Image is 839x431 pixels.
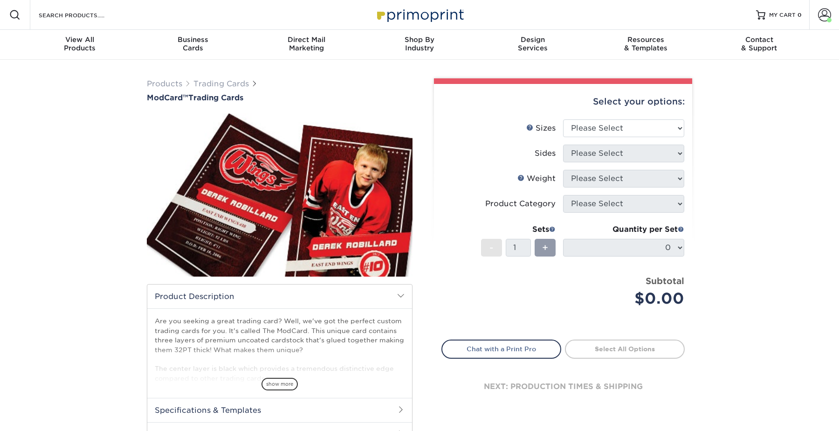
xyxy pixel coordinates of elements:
[261,378,298,390] span: show more
[147,93,188,102] span: ModCard™
[646,276,684,286] strong: Subtotal
[441,340,561,358] a: Chat with a Print Pro
[363,30,476,60] a: Shop ByIndustry
[193,79,249,88] a: Trading Cards
[38,9,129,21] input: SEARCH PRODUCTS.....
[373,5,466,25] img: Primoprint
[250,35,363,52] div: Marketing
[798,12,802,18] span: 0
[476,30,589,60] a: DesignServices
[137,35,250,44] span: Business
[363,35,476,52] div: Industry
[476,35,589,44] span: Design
[481,224,556,235] div: Sets
[769,11,796,19] span: MY CART
[363,35,476,44] span: Shop By
[441,84,685,119] div: Select your options:
[542,241,548,255] span: +
[589,30,702,60] a: Resources& Templates
[137,35,250,52] div: Cards
[147,103,413,287] img: ModCard™ 01
[565,340,685,358] a: Select All Options
[250,35,363,44] span: Direct Mail
[155,316,405,383] p: Are you seeking a great trading card? Well, we've got the perfect custom trading cards for you. I...
[147,285,412,308] h2: Product Description
[476,35,589,52] div: Services
[535,148,556,159] div: Sides
[570,287,684,310] div: $0.00
[526,123,556,134] div: Sizes
[147,398,412,422] h2: Specifications & Templates
[147,93,413,102] a: ModCard™Trading Cards
[517,173,556,184] div: Weight
[589,35,702,52] div: & Templates
[489,241,494,255] span: -
[702,30,816,60] a: Contact& Support
[147,79,182,88] a: Products
[702,35,816,52] div: & Support
[589,35,702,44] span: Resources
[23,35,137,44] span: View All
[147,93,413,102] h1: Trading Cards
[485,198,556,209] div: Product Category
[137,30,250,60] a: BusinessCards
[441,359,685,415] div: next: production times & shipping
[250,30,363,60] a: Direct MailMarketing
[702,35,816,44] span: Contact
[23,30,137,60] a: View AllProducts
[563,224,684,235] div: Quantity per Set
[23,35,137,52] div: Products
